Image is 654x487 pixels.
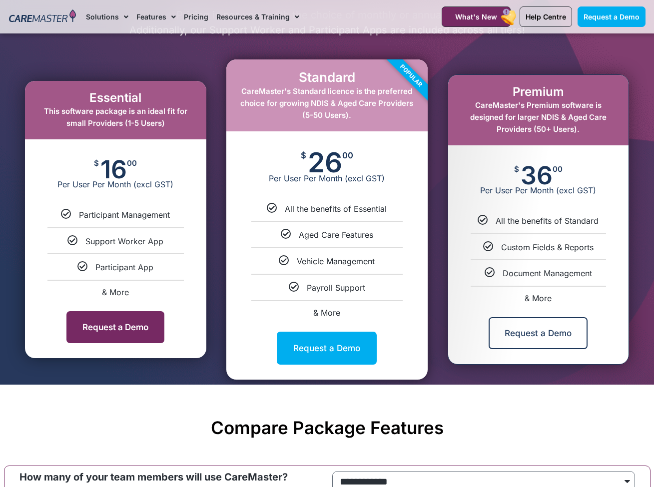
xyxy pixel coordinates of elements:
[489,317,588,349] a: Request a Demo
[525,293,552,303] span: & More
[308,151,342,173] span: 26
[342,151,353,160] span: 00
[19,471,322,484] p: How many of your team members will use CareMaster?
[9,9,76,24] img: CareMaster Logo
[514,165,519,173] span: $
[127,159,137,167] span: 00
[102,287,129,297] span: & More
[442,6,511,27] a: What's New
[578,6,646,27] a: Request a Demo
[95,262,153,272] span: Participant App
[85,236,163,246] span: Support Worker App
[79,210,170,220] span: Participant Management
[313,308,340,318] span: & More
[496,216,599,226] span: All the benefits of Standard
[226,173,428,183] span: Per User Per Month (excl GST)
[448,185,629,195] span: Per User Per Month (excl GST)
[277,332,377,365] a: Request a Demo
[458,85,619,99] h2: Premium
[553,165,563,173] span: 00
[94,159,99,167] span: $
[100,159,127,179] span: 16
[354,19,468,133] div: Popular
[236,69,418,85] h2: Standard
[455,12,497,21] span: What's New
[501,242,594,252] span: Custom Fields & Reports
[44,106,187,128] span: This software package is an ideal fit for small Providers (1-5 Users)
[307,283,365,293] span: Payroll Support
[285,204,387,214] span: All the benefits of Essential
[66,311,164,343] a: Request a Demo
[584,12,640,21] span: Request a Demo
[526,12,566,21] span: Help Centre
[470,100,607,134] span: CareMaster's Premium software is designed for larger NDIS & Aged Care Providers (50+ Users).
[301,151,306,160] span: $
[240,86,413,120] span: CareMaster's Standard licence is the preferred choice for growing NDIS & Aged Care Providers (5-5...
[521,165,553,185] span: 36
[503,268,592,278] span: Document Management
[25,179,206,189] span: Per User Per Month (excl GST)
[9,417,646,438] h2: Compare Package Features
[520,6,572,27] a: Help Centre
[299,230,373,240] span: Aged Care Features
[35,91,196,105] h2: Essential
[297,256,375,266] span: Vehicle Management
